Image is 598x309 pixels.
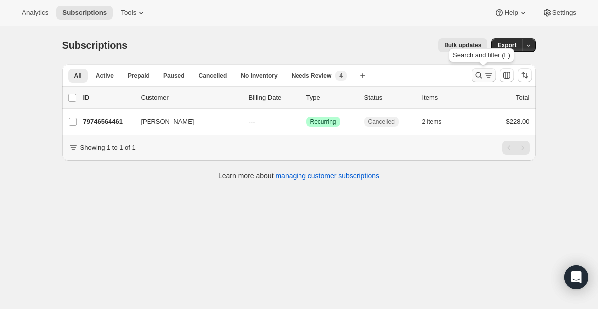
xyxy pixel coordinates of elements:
p: Customer [141,93,241,103]
p: Showing 1 to 1 of 1 [80,143,136,153]
div: Open Intercom Messenger [564,265,588,289]
span: No inventory [241,72,277,80]
span: Subscriptions [62,40,128,51]
p: 79746564461 [83,117,133,127]
div: IDCustomerBilling DateTypeStatusItemsTotal [83,93,530,103]
span: 2 items [422,118,442,126]
button: Search and filter results [472,68,496,82]
span: All [74,72,82,80]
span: Help [504,9,518,17]
span: Active [96,72,114,80]
p: Total [516,93,529,103]
span: Bulk updates [444,41,481,49]
div: Type [306,93,356,103]
span: Cancelled [368,118,395,126]
span: Recurring [310,118,336,126]
span: [PERSON_NAME] [141,117,194,127]
span: Prepaid [128,72,149,80]
span: Tools [121,9,136,17]
button: Sort the results [518,68,532,82]
p: Billing Date [249,93,299,103]
a: managing customer subscriptions [275,172,379,180]
span: Cancelled [199,72,227,80]
button: Export [491,38,522,52]
nav: Pagination [502,141,530,155]
button: Create new view [355,69,371,83]
p: Status [364,93,414,103]
span: Paused [163,72,185,80]
button: Tools [115,6,152,20]
div: 79746564461[PERSON_NAME]---SuccessRecurringCancelled2 items$228.00 [83,115,530,129]
p: Learn more about [218,171,379,181]
button: Help [488,6,534,20]
span: Export [497,41,516,49]
button: 2 items [422,115,452,129]
div: Items [422,93,472,103]
span: Settings [552,9,576,17]
span: Analytics [22,9,48,17]
button: Bulk updates [438,38,487,52]
button: Settings [536,6,582,20]
span: Subscriptions [62,9,107,17]
button: Subscriptions [56,6,113,20]
span: --- [249,118,255,125]
button: Customize table column order and visibility [500,68,514,82]
span: $228.00 [506,118,530,125]
p: ID [83,93,133,103]
span: Needs Review [292,72,332,80]
button: Analytics [16,6,54,20]
button: [PERSON_NAME] [135,114,235,130]
span: 4 [339,72,343,80]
